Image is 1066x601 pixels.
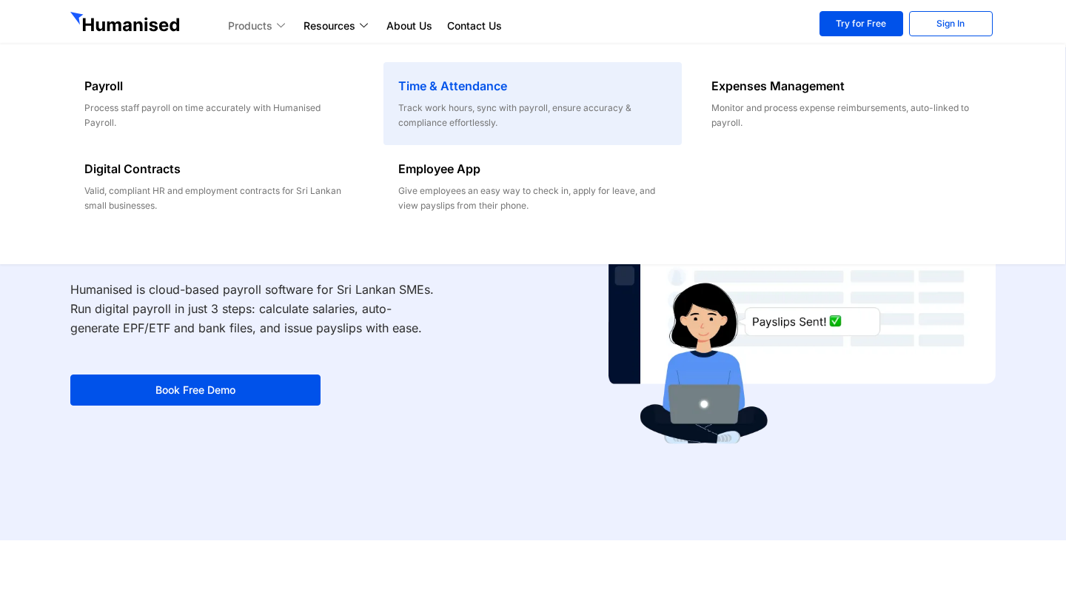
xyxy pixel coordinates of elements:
h6: Payroll [84,77,353,95]
p: Humanised is cloud-based payroll software for Sri Lankan SMEs. Run digital payroll in just 3 step... [70,280,435,338]
h6: Digital Contracts [84,160,353,178]
div: Process staff payroll on time accurately with Humanised Payroll. [84,101,353,130]
img: GetHumanised Logo [70,12,183,36]
h6: Employee App [398,160,667,178]
a: Products [221,17,296,35]
a: Book Free Demo [70,375,321,406]
a: Contact Us [440,17,509,35]
div: Track work hours, sync with payroll, ensure accuracy & compliance effortlessly. [398,101,667,130]
div: Monitor and process expense reimbursements, auto-linked to payroll. [711,101,980,130]
div: Valid, compliant HR and employment contracts for Sri Lankan small businesses. [84,184,353,213]
a: Resources [296,17,379,35]
a: Sign In [909,11,993,36]
h6: Expenses Management [711,77,980,95]
p: Give employees an easy way to check in, apply for leave, and view payslips from their phone. [398,184,667,213]
h6: Time & Attendance [398,77,667,95]
a: Try for Free [819,11,903,36]
a: About Us [379,17,440,35]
